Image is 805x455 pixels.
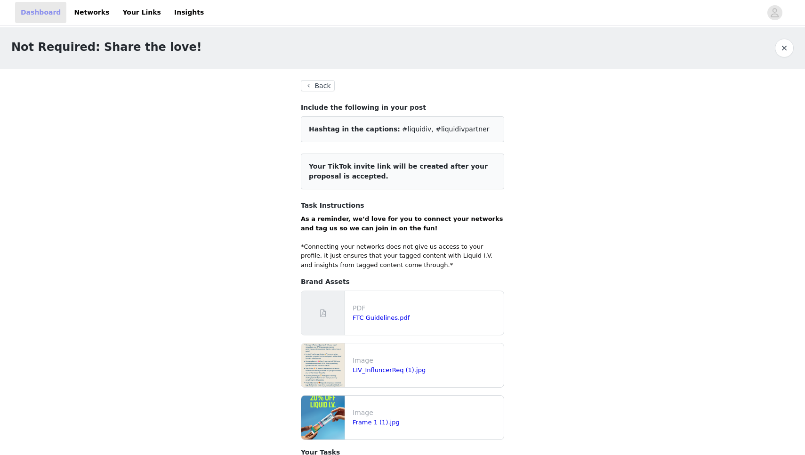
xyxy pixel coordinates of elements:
img: file [301,343,345,387]
h4: Include the following in your post [301,103,504,113]
a: Your Links [117,2,167,23]
img: file [301,396,345,439]
p: Image [353,356,500,366]
span: Hashtag in the captions: [309,125,400,133]
p: *Connecting your networks does not give us access to your profile, it just ensures that your tagg... [301,214,504,269]
span: Your TikTok invite link will be created after your proposal is accepted. [309,162,488,180]
a: FTC Guidelines.pdf [353,314,410,321]
a: Insights [169,2,209,23]
h1: Not Required: Share the love! [11,39,202,56]
p: PDF [353,303,500,313]
a: Frame 1 (1).jpg [353,419,400,426]
button: Back [301,80,335,91]
div: avatar [770,5,779,20]
a: Dashboard [15,2,66,23]
p: Image [353,408,500,418]
h4: Task Instructions [301,201,504,211]
a: Networks [68,2,115,23]
strong: As a reminder, we’d love for you to connect your networks and tag us so we can join in on the fun! [301,215,503,232]
a: LIV_InfluncerReq (1).jpg [353,366,426,374]
h4: Brand Assets [301,277,504,287]
span: #liquidiv, #liquidivpartner [402,125,489,133]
